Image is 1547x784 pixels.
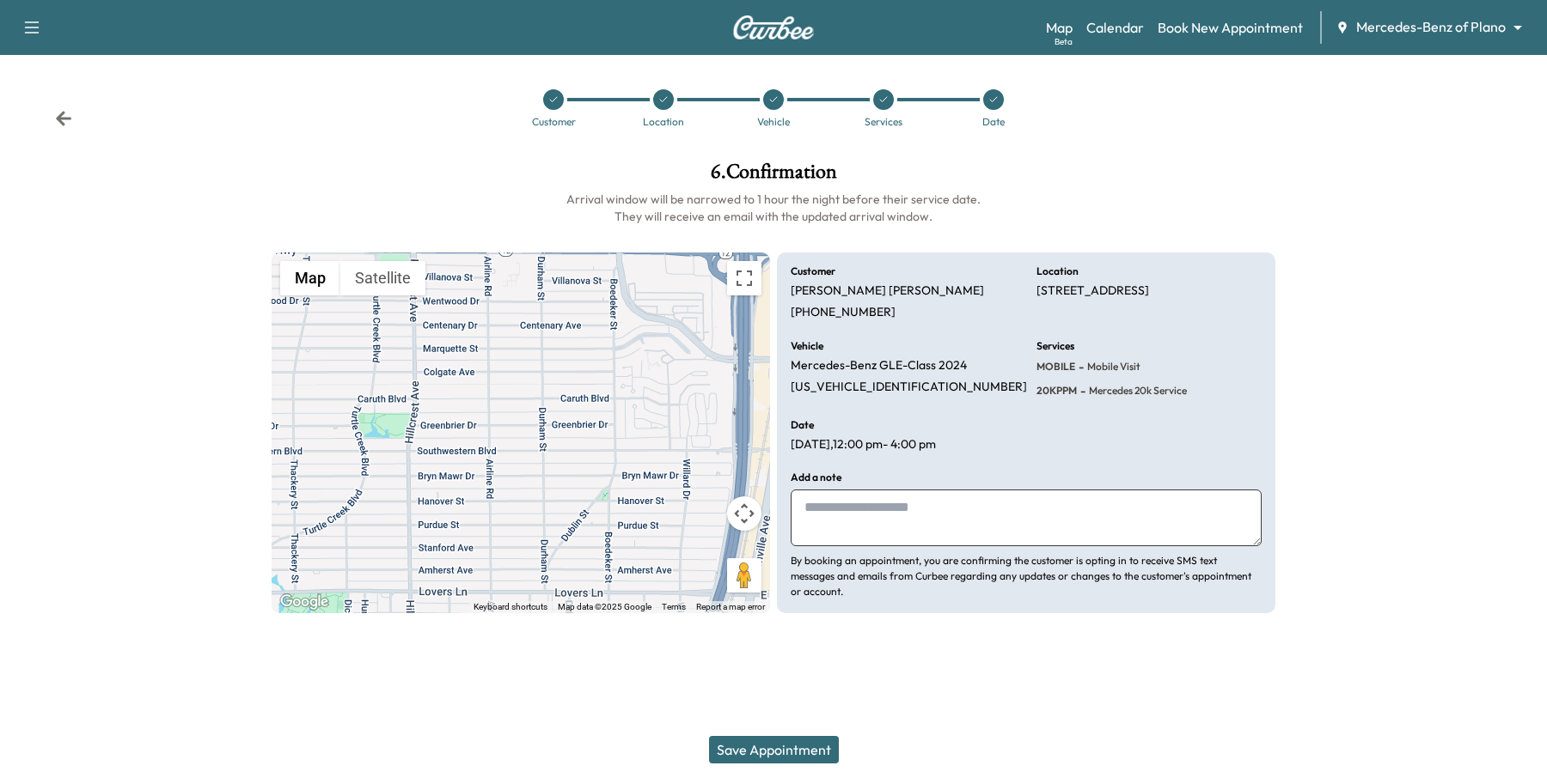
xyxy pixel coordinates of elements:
h6: Vehicle [791,341,823,351]
button: Keyboard shortcuts [474,601,547,613]
button: Toggle fullscreen view [727,261,761,295]
button: Show satellite imagery [340,261,425,295]
div: Beta [1055,35,1073,48]
span: - [1077,382,1085,399]
h6: Customer [791,266,835,277]
p: By booking an appointment, you are confirming the customer is opting in to receive SMS text messa... [791,553,1262,599]
a: Terms (opens in new tab) [662,602,686,611]
p: [US_VEHICLE_IDENTIFICATION_NUMBER] [791,380,1027,395]
p: [PERSON_NAME] [PERSON_NAME] [791,283,984,299]
div: Date [982,117,1005,127]
span: Mobile Visit [1084,360,1140,374]
p: [STREET_ADDRESS] [1036,283,1149,299]
img: Google [276,591,333,613]
span: Mercedes 20k Service [1085,384,1187,398]
div: Customer [532,117,576,127]
div: Vehicle [757,117,790,127]
span: 20KPPM [1036,384,1077,398]
span: Map data ©2025 Google [558,602,651,611]
a: Report a map error [696,602,765,611]
button: Show street map [280,261,340,295]
h6: Date [791,420,814,430]
span: MOBILE [1036,360,1075,374]
p: [DATE] , 12:00 pm - 4:00 pm [791,437,936,453]
p: [PHONE_NUMBER] [791,305,896,320]
img: Curbee Logo [732,15,815,40]
button: Save Appointment [709,736,839,763]
h1: 6 . Confirmation [272,161,1275,191]
div: Back [55,110,72,127]
button: Map camera controls [727,496,761,531]
h6: Services [1036,341,1074,351]
a: MapBeta [1046,17,1073,38]
h6: Location [1036,266,1079,277]
a: Calendar [1086,17,1144,38]
a: Book New Appointment [1158,17,1303,38]
span: Mercedes-Benz of Plano [1356,17,1506,37]
button: Drag Pegman onto the map to open Street View [727,558,761,593]
p: Mercedes-Benz GLE-Class 2024 [791,358,967,374]
span: - [1075,358,1084,375]
h6: Add a note [791,472,841,483]
div: Location [643,117,684,127]
div: Services [865,117,902,127]
h6: Arrival window will be narrowed to 1 hour the night before their service date. They will receive ... [272,191,1275,225]
a: Open this area in Google Maps (opens a new window) [276,591,333,613]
